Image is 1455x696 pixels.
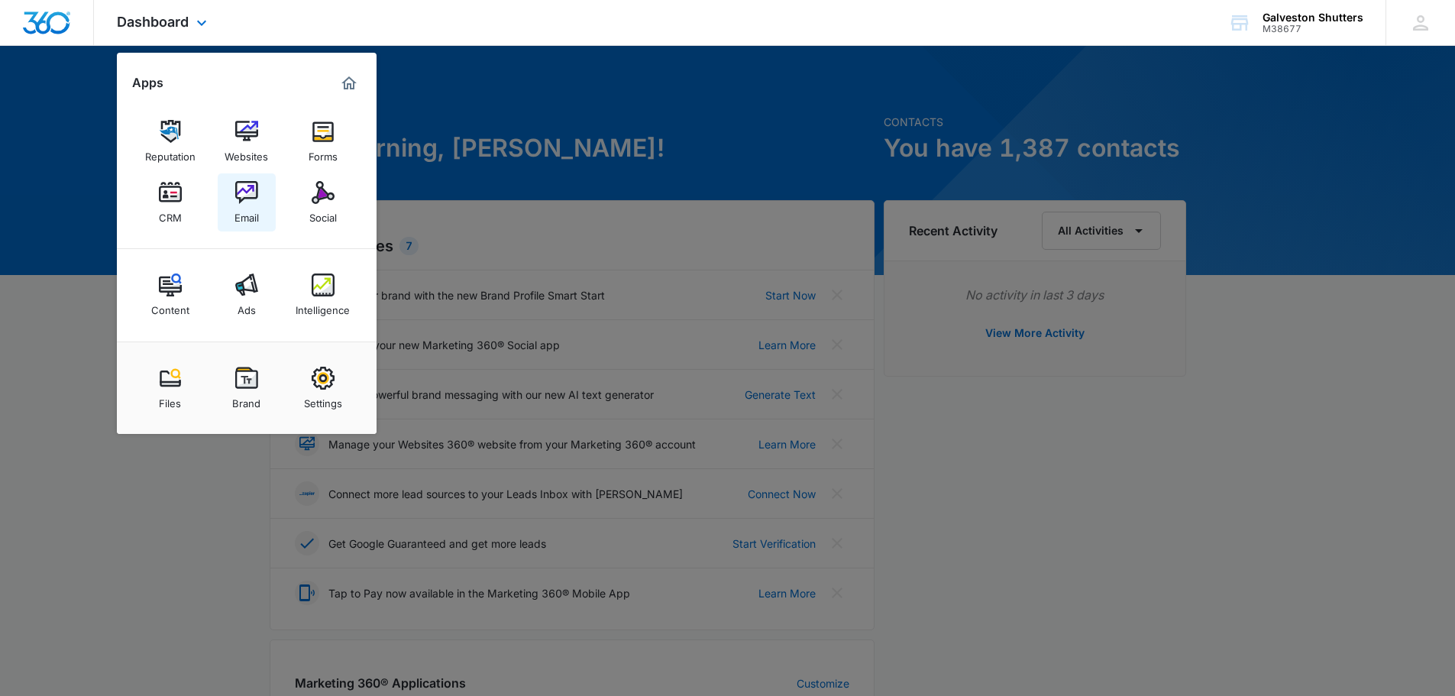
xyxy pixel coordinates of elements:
[296,296,350,316] div: Intelligence
[141,112,199,170] a: Reputation
[145,143,196,163] div: Reputation
[218,112,276,170] a: Websites
[141,173,199,231] a: CRM
[141,266,199,324] a: Content
[337,71,361,95] a: Marketing 360® Dashboard
[132,76,163,90] h2: Apps
[117,14,189,30] span: Dashboard
[1263,11,1363,24] div: account name
[218,266,276,324] a: Ads
[151,296,189,316] div: Content
[232,390,260,410] div: Brand
[304,390,342,410] div: Settings
[218,173,276,231] a: Email
[309,204,337,224] div: Social
[238,296,256,316] div: Ads
[309,143,338,163] div: Forms
[294,112,352,170] a: Forms
[294,266,352,324] a: Intelligence
[141,359,199,417] a: Files
[294,173,352,231] a: Social
[159,204,182,224] div: CRM
[218,359,276,417] a: Brand
[159,390,181,410] div: Files
[1263,24,1363,34] div: account id
[234,204,259,224] div: Email
[294,359,352,417] a: Settings
[225,143,268,163] div: Websites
